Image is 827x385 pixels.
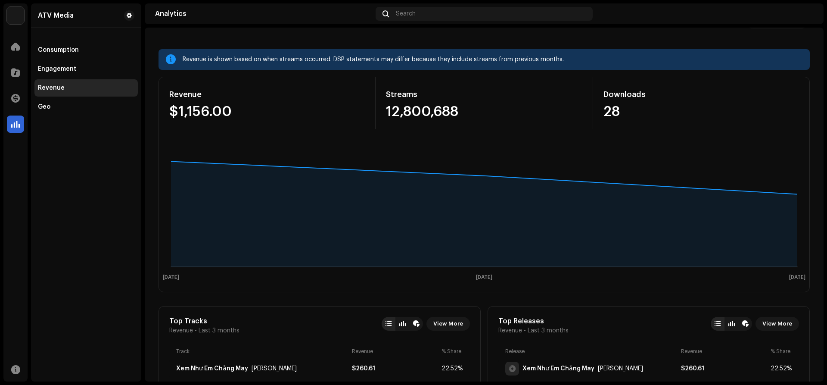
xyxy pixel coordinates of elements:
[681,348,767,355] div: Revenue
[169,105,365,119] div: $1,156.00
[498,317,569,326] div: Top Releases
[433,315,463,332] span: View More
[441,348,463,355] div: % Share
[505,348,678,355] div: Release
[799,7,813,21] img: 618815f5-2fb2-463f-a9cd-a3bbed355700
[681,365,767,372] div: $260.61
[34,41,138,59] re-m-nav-item: Consumption
[426,317,470,331] button: View More
[176,348,348,355] div: Track
[169,317,239,326] div: Top Tracks
[7,7,24,24] img: de0d2825-999c-4937-b35a-9adca56ee094
[169,88,365,101] div: Revenue
[528,327,569,334] span: Last 3 months
[396,10,416,17] span: Search
[476,275,492,280] text: [DATE]
[155,10,372,17] div: Analytics
[183,54,803,65] div: Revenue is shown based on when streams occurred. DSP statements may differ because they include s...
[38,103,50,110] div: Geo
[789,275,805,280] text: [DATE]
[498,327,522,334] span: Revenue
[169,327,193,334] span: Revenue
[163,275,179,280] text: [DATE]
[762,315,792,332] span: View More
[386,88,582,101] div: Streams
[603,105,799,119] div: 28
[771,348,792,355] div: % Share
[34,79,138,97] re-m-nav-item: Revenue
[199,327,239,334] span: Last 3 months
[441,365,463,372] div: 22.52%
[603,88,799,101] div: Downloads
[524,327,526,334] span: •
[386,105,582,119] div: 12,800,688
[38,85,65,91] div: Revenue
[34,60,138,78] re-m-nav-item: Engagement
[34,98,138,116] re-m-nav-item: Geo
[352,365,438,372] div: $260.61
[522,365,594,372] div: Xem Như Em Chẳng May
[176,365,248,372] div: Xem Như Em Chẳng May
[38,12,74,19] div: ATV Media
[352,348,438,355] div: Revenue
[38,47,79,53] div: Consumption
[598,365,643,372] div: Xem Như Em Chẳng May
[195,327,197,334] span: •
[755,317,799,331] button: View More
[38,66,76,72] div: Engagement
[771,365,792,372] div: 22.52%
[252,365,297,372] div: Xem Như Em Chẳng May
